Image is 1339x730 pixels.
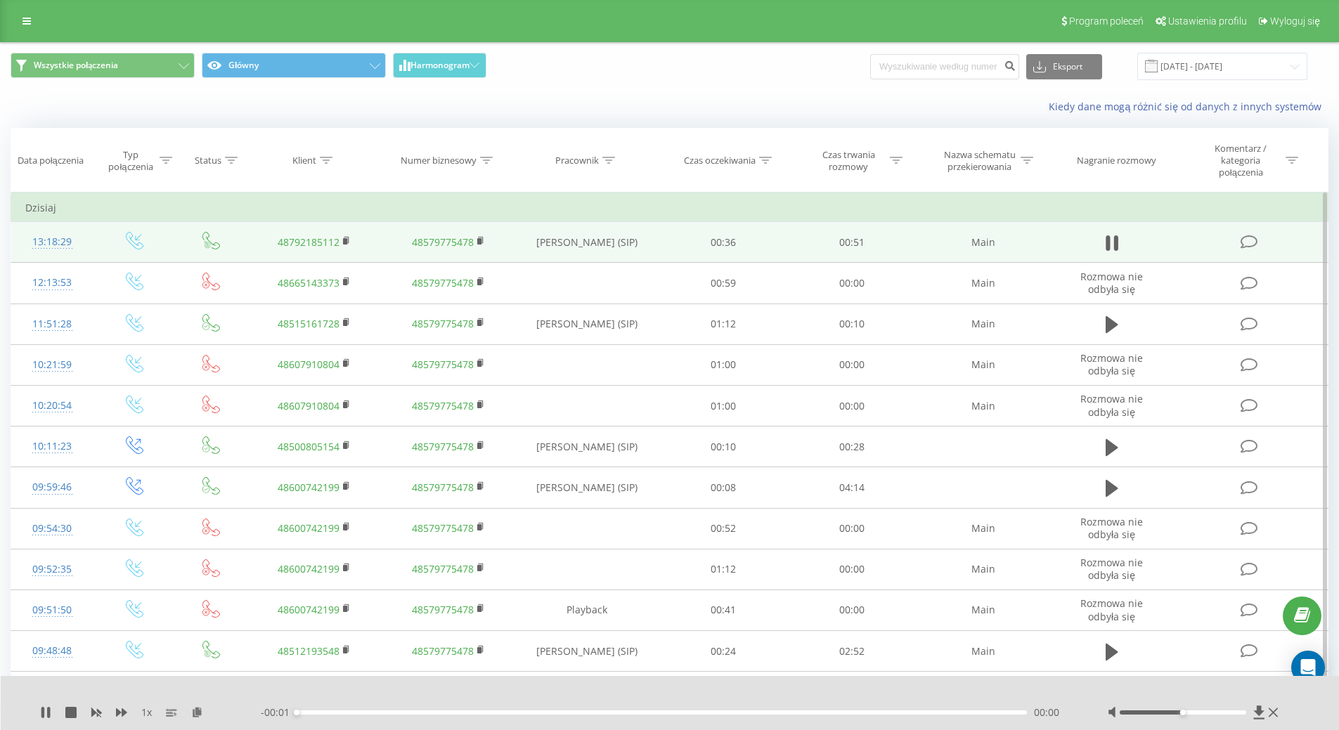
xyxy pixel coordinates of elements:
[18,155,84,167] div: Data połączenia
[1080,392,1143,418] span: Rozmowa nie odbyła się
[788,426,917,467] td: 00:28
[659,549,788,589] td: 01:12
[412,644,474,658] a: 48579775478
[412,481,474,494] a: 48579775478
[25,311,79,338] div: 11:51:28
[916,304,1049,344] td: Main
[1069,15,1144,27] span: Program poleceń
[1080,351,1143,377] span: Rozmowa nie odbyła się
[659,508,788,549] td: 00:52
[278,276,339,289] a: 48665143373
[278,644,339,658] a: 48512193548
[278,440,339,453] a: 48500805154
[870,54,1019,79] input: Wyszukiwanie według numeru
[105,149,155,173] div: Typ połączenia
[1180,710,1186,715] div: Accessibility label
[788,222,917,263] td: 00:51
[1026,54,1102,79] button: Eksport
[25,597,79,624] div: 09:51:50
[412,358,474,371] a: 48579775478
[25,392,79,419] div: 10:20:54
[788,467,917,508] td: 04:14
[1168,15,1247,27] span: Ustawienia profilu
[195,155,221,167] div: Status
[34,60,118,71] span: Wszystkie połączenia
[788,672,917,712] td: 00:03
[788,508,917,549] td: 00:00
[25,515,79,542] div: 09:54:30
[515,222,659,263] td: [PERSON_NAME] (SIP)
[202,53,386,78] button: Główny
[412,317,474,330] a: 48579775478
[261,705,297,719] span: - 00:01
[25,556,79,583] div: 09:52:35
[278,562,339,575] a: 48600742199
[278,603,339,616] a: 48600742199
[659,263,788,304] td: 00:59
[515,631,659,672] td: [PERSON_NAME] (SIP)
[515,426,659,467] td: [PERSON_NAME] (SIP)
[788,344,917,385] td: 00:00
[11,53,195,78] button: Wszystkie połączenia
[659,222,788,263] td: 00:36
[555,155,599,167] div: Pracownik
[412,235,474,249] a: 48579775478
[811,149,886,173] div: Czas trwania rozmowy
[788,386,917,426] td: 00:00
[1080,597,1143,623] span: Rozmowa nie odbyła się
[515,672,659,712] td: [PERSON_NAME] (SIP)
[294,710,299,715] div: Accessibility label
[1291,651,1325,684] div: Open Intercom Messenger
[410,60,470,70] span: Harmonogram
[412,276,474,289] a: 48579775478
[25,269,79,296] div: 12:13:53
[1049,100,1328,113] a: Kiedy dane mogą różnić się od danych z innych systemów
[278,481,339,494] a: 48600742199
[659,386,788,426] td: 01:00
[1080,270,1143,296] span: Rozmowa nie odbyła się
[278,235,339,249] a: 48792185112
[916,222,1049,263] td: Main
[916,589,1049,630] td: Main
[659,589,788,630] td: 00:41
[278,317,339,330] a: 48515161728
[916,344,1049,385] td: Main
[25,351,79,379] div: 10:21:59
[916,263,1049,304] td: Main
[412,440,474,453] a: 48579775478
[278,521,339,535] a: 48600742199
[412,399,474,412] a: 48579775478
[278,358,339,371] a: 48607910804
[1200,143,1282,178] div: Komentarz / kategoria połączenia
[1077,155,1156,167] div: Nagranie rozmowy
[1080,556,1143,582] span: Rozmowa nie odbyła się
[515,304,659,344] td: [PERSON_NAME] (SIP)
[916,386,1049,426] td: Main
[412,562,474,575] a: 48579775478
[1270,15,1320,27] span: Wyloguj się
[515,467,659,508] td: [PERSON_NAME] (SIP)
[659,344,788,385] td: 01:00
[788,304,917,344] td: 00:10
[659,426,788,467] td: 00:10
[1080,515,1143,541] span: Rozmowa nie odbyła się
[25,228,79,256] div: 13:18:29
[916,549,1049,589] td: Main
[412,521,474,535] a: 48579775478
[141,705,152,719] span: 1 x
[659,631,788,672] td: 00:24
[684,155,756,167] div: Czas oczekiwania
[788,263,917,304] td: 00:00
[659,304,788,344] td: 01:12
[942,149,1017,173] div: Nazwa schematu przekierowania
[393,53,486,78] button: Harmonogram
[659,467,788,508] td: 00:08
[292,155,316,167] div: Klient
[659,672,788,712] td: 00:25
[788,549,917,589] td: 00:00
[25,637,79,665] div: 09:48:48
[401,155,477,167] div: Numer biznesowy
[25,433,79,460] div: 10:11:23
[515,589,659,630] td: Playback
[788,589,917,630] td: 00:00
